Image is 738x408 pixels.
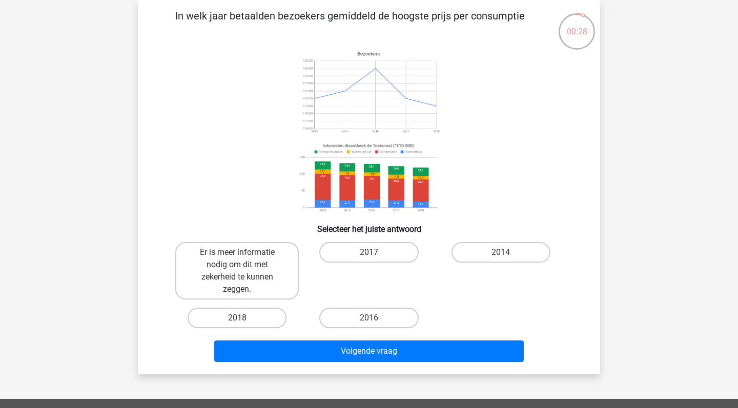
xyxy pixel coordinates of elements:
label: 2017 [319,242,418,263]
div: 00:28 [558,12,596,38]
label: 2014 [452,242,550,263]
h6: Selecteer het juiste antwoord [154,216,584,234]
button: Volgende vraag [214,340,524,362]
label: Er is meer informatie nodig om dit met zekerheid te kunnen zeggen. [175,242,299,299]
label: 2016 [319,308,418,328]
label: 2018 [188,308,286,328]
p: In welk jaar betaalden bezoekers gemiddeld de hoogste prijs per consumptie [154,8,545,39]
